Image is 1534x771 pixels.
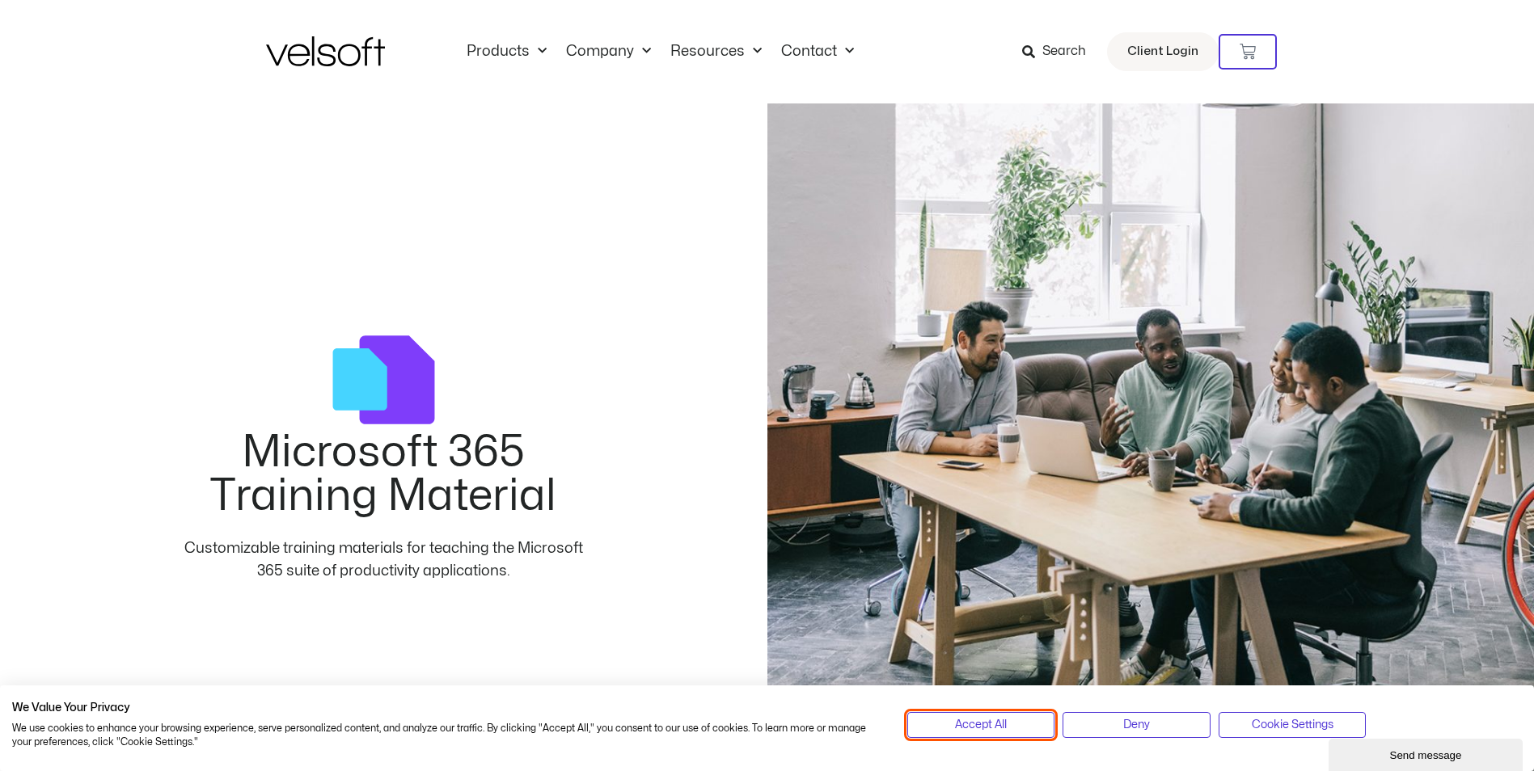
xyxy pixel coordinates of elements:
[1123,716,1150,734] span: Deny
[266,36,385,66] img: Velsoft Training Materials
[556,43,661,61] a: CompanyMenu Toggle
[1329,735,1526,771] iframe: chat widget
[661,43,771,61] a: ResourcesMenu Toggle
[332,329,435,432] img: courses
[1042,41,1086,62] span: Search
[1127,41,1198,62] span: Client Login
[179,537,588,583] div: Customizable training materials for teaching the Microsoft 365 suite of productivity applications.
[1063,712,1211,738] button: Deny all cookies
[12,722,883,749] p: We use cookies to enhance your browsing experience, serve personalized content, and analyze our t...
[771,43,864,61] a: ContactMenu Toggle
[1107,32,1219,71] a: Client Login
[1022,38,1097,65] a: Search
[907,712,1055,738] button: Accept all cookies
[955,716,1007,734] span: Accept All
[1219,712,1367,738] button: Adjust cookie preferences
[457,43,864,61] nav: Menu
[12,701,883,715] h2: We Value Your Privacy
[179,431,588,518] h2: Microsoft 365 Training Material
[457,43,556,61] a: ProductsMenu Toggle
[1252,716,1333,734] span: Cookie Settings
